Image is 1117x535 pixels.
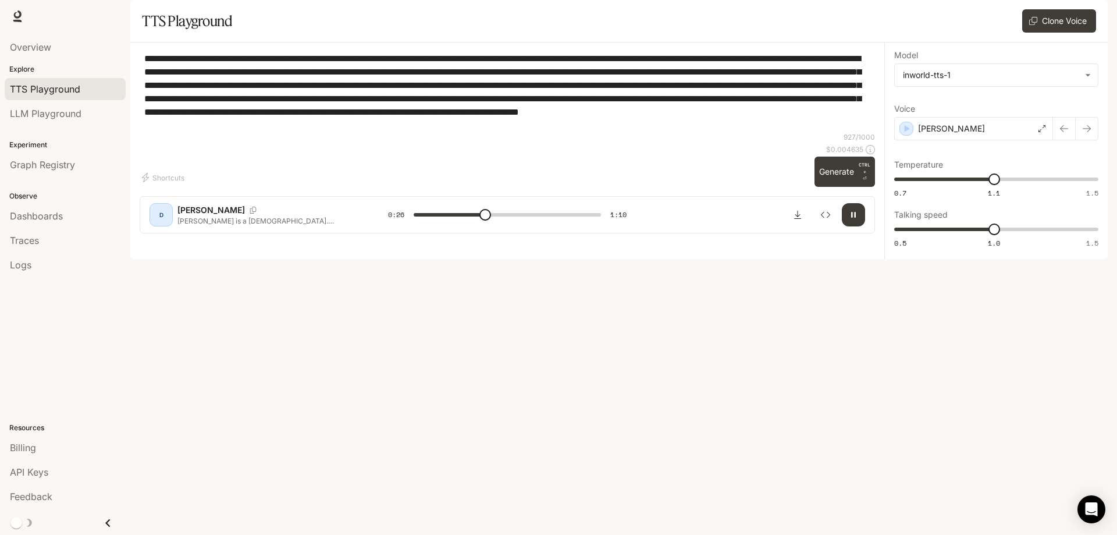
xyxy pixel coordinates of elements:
[1077,495,1105,523] div: Open Intercom Messenger
[245,207,261,214] button: Copy Voice ID
[859,161,870,182] p: ⏎
[903,69,1079,81] div: inworld-tts-1
[388,209,404,221] span: 0:26
[844,132,875,142] p: 927 / 1000
[1086,238,1098,248] span: 1.5
[177,216,360,226] p: [PERSON_NAME] is a [DEMOGRAPHIC_DATA]. [PERSON_NAME] was not. Their breakup dragged [PERSON_NAME]...
[859,161,870,175] p: CTRL +
[894,51,918,59] p: Model
[894,188,906,198] span: 0.7
[140,168,189,187] button: Shortcuts
[894,211,948,219] p: Talking speed
[152,206,170,224] div: D
[142,9,232,33] h1: TTS Playground
[895,64,1098,86] div: inworld-tts-1
[814,157,875,187] button: GenerateCTRL +⏎
[1022,9,1096,33] button: Clone Voice
[610,209,627,221] span: 1:10
[988,188,1000,198] span: 1.1
[1086,188,1098,198] span: 1.5
[918,123,985,134] p: [PERSON_NAME]
[894,238,906,248] span: 0.5
[814,203,837,226] button: Inspect
[894,161,943,169] p: Temperature
[894,105,915,113] p: Voice
[988,238,1000,248] span: 1.0
[177,204,245,216] p: [PERSON_NAME]
[786,203,809,226] button: Download audio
